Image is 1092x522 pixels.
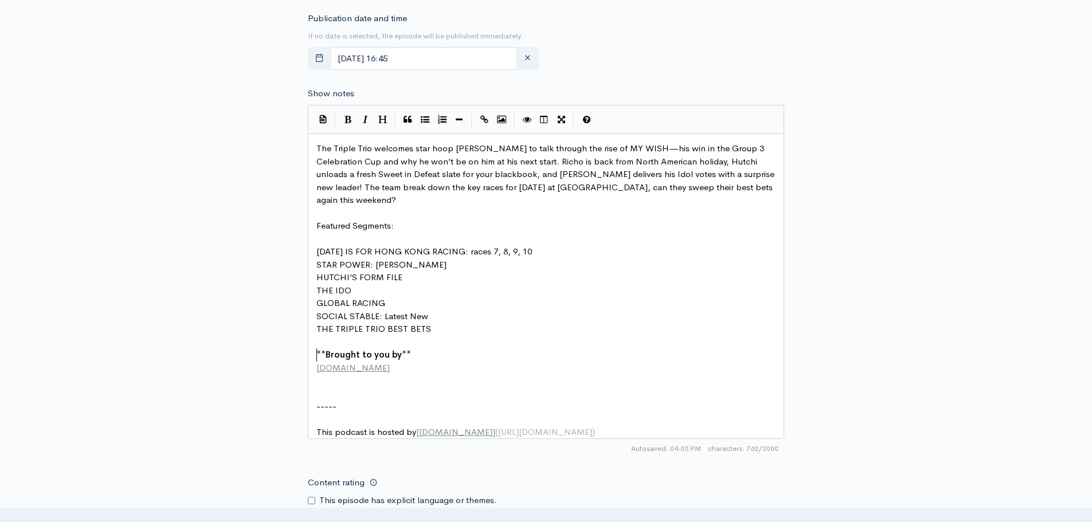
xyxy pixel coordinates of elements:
button: Quote [399,111,416,128]
span: [DOMAIN_NAME] [316,362,390,373]
button: Heading [374,111,391,128]
span: Brought to you by [326,349,402,360]
span: GLOBAL RACING [316,297,385,308]
span: Autosaved: 04:03 PM [631,443,701,454]
span: ] [492,426,495,437]
span: [URL][DOMAIN_NAME] [498,426,592,437]
i: | [335,113,336,127]
button: Toggle Side by Side [535,111,553,128]
span: THE IDO [316,285,351,296]
button: Toggle Preview [518,111,535,128]
i: | [394,113,396,127]
span: This podcast is hosted by [316,426,595,437]
button: Toggle Fullscreen [553,111,570,128]
button: Create Link [476,111,493,128]
label: Content rating [308,471,365,494]
button: Numbered List [433,111,451,128]
span: ----- [316,401,336,411]
button: Markdown Guide [578,111,595,128]
span: [DOMAIN_NAME] [419,426,492,437]
label: Publication date and time [308,12,407,25]
span: [ [416,426,419,437]
button: Generic List [416,111,433,128]
span: SOCIAL STABLE: Latest New [316,311,428,321]
span: ) [592,426,595,437]
button: Bold [339,111,357,128]
small: If no date is selected, the episode will be published immediately. [308,31,523,41]
button: clear [516,47,539,70]
span: Featured Segments: [316,220,394,231]
span: The Triple Trio welcomes star hoop [PERSON_NAME] to talk through the rise of MY WISH—his win in t... [316,143,777,205]
button: Insert Show Notes Template [314,111,331,128]
button: Insert Horizontal Line [451,111,468,128]
span: STAR POWER: [PERSON_NAME] [316,259,447,270]
i: | [471,113,472,127]
span: 762/2000 [708,443,778,454]
span: HUTCHI’S FORM FILE [316,272,402,282]
span: ( [495,426,498,437]
button: Italic [357,111,374,128]
span: [DATE] IS FOR HONG KONG RACING: races 7, 8, 9, 10 [316,246,532,257]
span: THE TRIPLE TRIO BEST BETS [316,323,431,334]
i: | [573,113,574,127]
i: | [514,113,515,127]
button: Insert Image [493,111,510,128]
label: This episode has explicit language or themes. [319,494,497,507]
button: toggle [308,47,331,70]
label: Show notes [308,87,354,100]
